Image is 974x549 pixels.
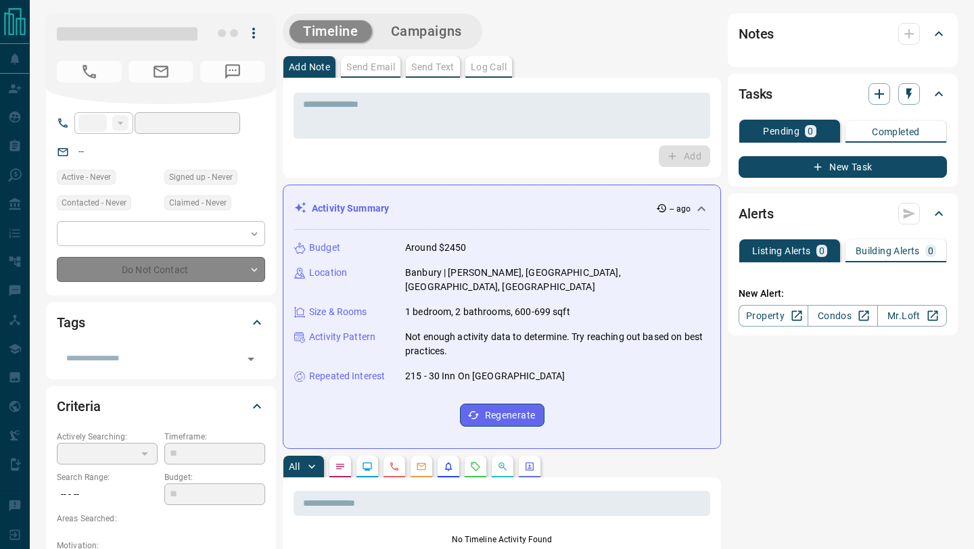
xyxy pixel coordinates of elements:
h2: Tags [57,312,85,333]
svg: Agent Actions [524,461,535,472]
p: Areas Searched: [57,512,265,525]
svg: Listing Alerts [443,461,454,472]
span: Claimed - Never [169,196,227,210]
p: 215 - 30 Inn On [GEOGRAPHIC_DATA] [405,369,565,383]
p: Not enough activity data to determine. Try reaching out based on best practices. [405,330,710,358]
span: Active - Never [62,170,111,184]
div: Notes [739,18,947,50]
svg: Opportunities [497,461,508,472]
div: Do Not Contact [57,257,265,282]
button: New Task [739,156,947,178]
svg: Calls [389,461,400,472]
p: Activity Summary [312,201,389,216]
h2: Criteria [57,396,101,417]
button: Regenerate [460,404,544,427]
p: Completed [872,127,920,137]
button: Timeline [289,20,372,43]
p: Budget [309,241,340,255]
p: Repeated Interest [309,369,385,383]
p: Around $2450 [405,241,467,255]
h2: Alerts [739,203,774,224]
span: Contacted - Never [62,196,126,210]
button: Campaigns [377,20,476,43]
div: Tasks [739,78,947,110]
button: Open [241,350,260,368]
h2: Notes [739,23,774,45]
p: 0 [928,246,933,256]
p: Listing Alerts [752,246,811,256]
a: -- [78,146,84,157]
svg: Notes [335,461,346,472]
p: Building Alerts [856,246,920,256]
h2: Tasks [739,83,772,105]
a: Property [739,305,808,327]
p: Activity Pattern [309,330,375,344]
div: Criteria [57,390,265,423]
p: 0 [819,246,825,256]
p: -- ago [670,203,691,215]
span: Signed up - Never [169,170,233,184]
svg: Lead Browsing Activity [362,461,373,472]
p: 1 bedroom, 2 bathrooms, 600-699 sqft [405,305,570,319]
p: 0 [808,126,813,136]
p: Location [309,266,347,280]
p: Pending [763,126,799,136]
p: Size & Rooms [309,305,367,319]
p: All [289,462,300,471]
p: New Alert: [739,287,947,301]
p: Search Range: [57,471,158,483]
p: -- - -- [57,483,158,506]
span: No Number [57,61,122,82]
p: Budget: [164,471,265,483]
p: Actively Searching: [57,431,158,443]
p: Timeframe: [164,431,265,443]
p: No Timeline Activity Found [294,533,710,546]
a: Condos [808,305,877,327]
span: No Email [129,61,193,82]
p: Banbury | [PERSON_NAME], [GEOGRAPHIC_DATA], [GEOGRAPHIC_DATA], [GEOGRAPHIC_DATA] [405,266,710,294]
div: Tags [57,306,265,339]
div: Activity Summary-- ago [294,196,710,221]
svg: Emails [416,461,427,472]
div: Alerts [739,197,947,230]
a: Mr.Loft [877,305,947,327]
p: Add Note [289,62,330,72]
span: No Number [200,61,265,82]
svg: Requests [470,461,481,472]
